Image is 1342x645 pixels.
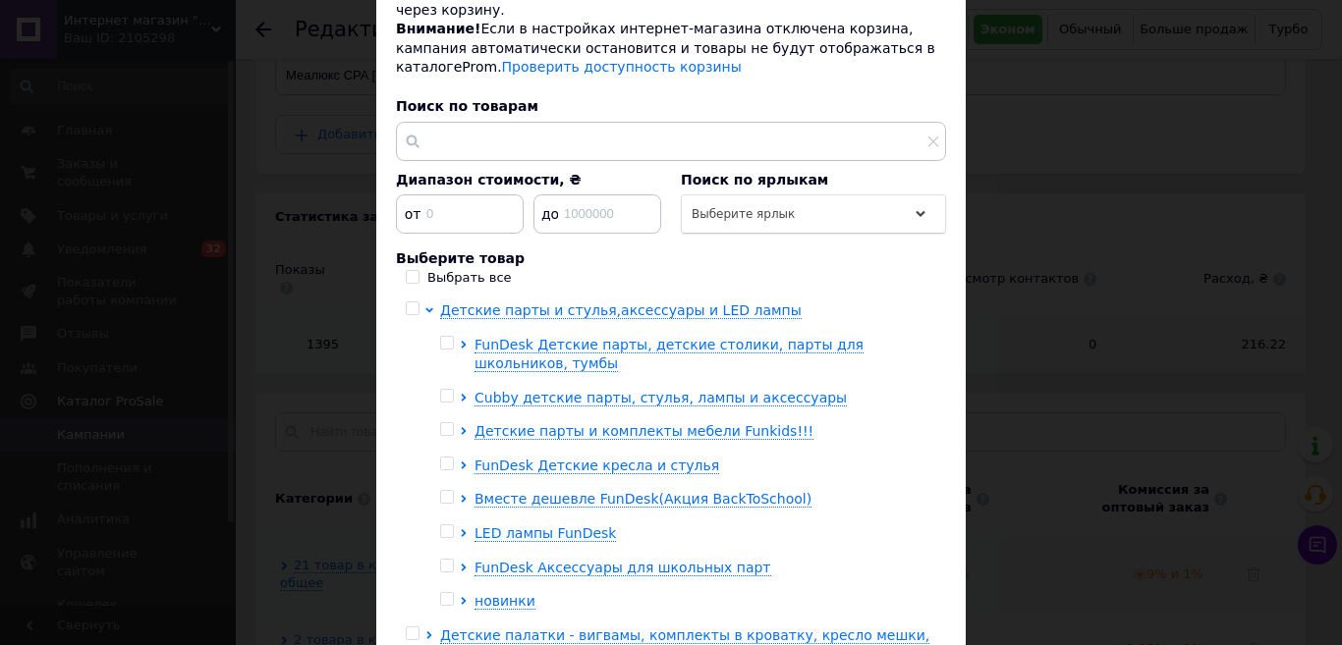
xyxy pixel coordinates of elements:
span: Поиск по ярлыкам [681,172,828,188]
span: Выберите ярлык [692,207,795,221]
div: Выбрать все [427,269,512,287]
span: Поиск по товарам [396,98,538,114]
span: Диапазон стоимости, ₴ [396,172,582,188]
span: от [398,204,422,224]
span: Cubby детские парты, стулья, лампы и аксессуары [475,390,847,405]
span: Внимание! [396,21,480,36]
input: 0 [396,194,524,234]
input: 1000000 [533,194,661,234]
span: до [535,204,560,224]
span: Выберите товар [396,250,525,266]
span: LED лампы FunDesk [475,525,616,541]
span: Детские парты и комплекты мебели Funkids!!! [475,423,813,439]
span: новинки [475,593,535,609]
a: Проверить доступность корзины [502,59,742,75]
div: Если в настройках интернет-магазина отключена корзина, кампания автоматически остановится и товар... [396,20,946,78]
span: FunDesk Детские парты, детские столики, парты для школьников, тумбы [475,337,864,372]
span: Вместе дешевле FunDesk(Акция BackToSchool) [475,491,811,507]
span: FunDesk Аксессуары для школьных парт [475,560,771,575]
span: FunDesk Детские кресла и стулья [475,457,719,473]
span: Детские парты и стулья,аксессуары и LED лампы [440,302,802,318]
